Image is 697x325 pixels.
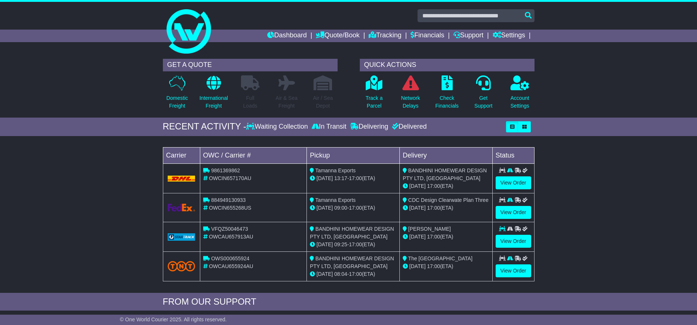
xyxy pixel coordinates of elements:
[403,167,487,181] span: BANDHINI HOMEWEAR DESIGN PTY LTD, [GEOGRAPHIC_DATA]
[307,147,400,163] td: Pickup
[403,233,489,241] div: (ETA)
[435,75,459,114] a: CheckFinancials
[199,75,228,114] a: InternationalFreight
[427,263,440,269] span: 17:00
[276,94,298,110] p: Air & Sea Freight
[409,263,426,269] span: [DATE]
[474,75,493,114] a: GetSupport
[310,270,396,278] div: - (ETA)
[427,205,440,211] span: 17:00
[209,205,251,211] span: OWCIN655268US
[168,176,195,182] img: DHL.png
[474,94,492,110] p: Get Support
[349,175,362,181] span: 17:00
[313,94,333,110] p: Air / Sea Depot
[316,271,333,277] span: [DATE]
[310,204,396,212] div: - (ETA)
[369,30,401,42] a: Tracking
[403,204,489,212] div: (ETA)
[427,183,440,189] span: 17:00
[211,167,240,173] span: 9861369862
[315,167,356,173] span: Tamanna Exports
[310,175,396,182] div: - (ETA)
[246,123,309,131] div: Waiting Collection
[315,197,356,203] span: Tamanna Exports
[493,30,525,42] a: Settings
[267,30,307,42] a: Dashboard
[403,263,489,270] div: (ETA)
[316,205,333,211] span: [DATE]
[403,182,489,190] div: (ETA)
[496,176,531,189] a: View Order
[409,234,426,240] span: [DATE]
[168,261,195,271] img: TNT_Domestic.png
[200,94,228,110] p: International Freight
[492,147,534,163] td: Status
[209,175,251,181] span: OWCIN657170AU
[168,233,195,241] img: GetCarrierServiceLogo
[453,30,483,42] a: Support
[316,241,333,247] span: [DATE]
[349,241,362,247] span: 17:00
[316,175,333,181] span: [DATE]
[211,197,245,203] span: 884949130933
[316,30,359,42] a: Quote/Book
[348,123,390,131] div: Delivering
[401,75,420,114] a: NetworkDelays
[334,241,347,247] span: 09:25
[310,255,394,269] span: BANDHINI HOMEWEAR DESIGN PTY LTD, [GEOGRAPHIC_DATA]
[409,183,426,189] span: [DATE]
[310,241,396,248] div: - (ETA)
[408,226,451,232] span: [PERSON_NAME]
[510,94,529,110] p: Account Settings
[209,263,253,269] span: OWCAU655924AU
[401,94,420,110] p: Network Delays
[435,94,459,110] p: Check Financials
[360,59,535,71] div: QUICK ACTIONS
[365,75,383,114] a: Track aParcel
[510,75,530,114] a: AccountSettings
[349,271,362,277] span: 17:00
[496,206,531,219] a: View Order
[163,59,338,71] div: GET A QUOTE
[163,121,247,132] div: RECENT ACTIVITY -
[496,264,531,277] a: View Order
[427,234,440,240] span: 17:00
[390,123,427,131] div: Delivered
[334,271,347,277] span: 08:04
[168,204,195,211] img: GetCarrierServiceLogo
[399,147,492,163] td: Delivery
[334,175,347,181] span: 13:17
[166,94,188,110] p: Domestic Freight
[200,147,307,163] td: OWC / Carrier #
[349,205,362,211] span: 17:00
[211,226,248,232] span: VFQZ50046473
[334,205,347,211] span: 09:00
[409,205,426,211] span: [DATE]
[209,234,253,240] span: OWCAU657913AU
[310,226,394,240] span: BANDHINI HOMEWEAR DESIGN PTY LTD, [GEOGRAPHIC_DATA]
[120,316,227,322] span: © One World Courier 2025. All rights reserved.
[496,235,531,248] a: View Order
[411,30,444,42] a: Financials
[310,123,348,131] div: In Transit
[163,297,535,307] div: FROM OUR SUPPORT
[408,197,489,203] span: CDC Design Clearwate Plan Three
[166,75,188,114] a: DomesticFreight
[241,94,259,110] p: Full Loads
[408,255,473,261] span: The [GEOGRAPHIC_DATA]
[211,255,249,261] span: OWS000655924
[366,94,383,110] p: Track a Parcel
[163,147,200,163] td: Carrier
